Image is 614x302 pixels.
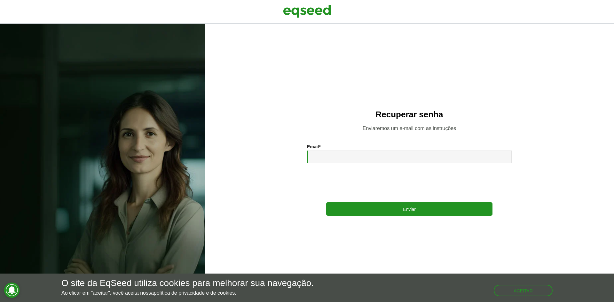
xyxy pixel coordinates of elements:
button: Aceitar [494,285,553,296]
p: Ao clicar em "aceitar", você aceita nossa . [61,290,314,296]
p: Enviaremos um e-mail com as instruções [217,125,601,131]
img: EqSeed Logo [283,3,331,19]
button: Enviar [326,202,492,216]
h2: Recuperar senha [217,110,601,119]
a: política de privacidade e de cookies [154,290,235,296]
h5: O site da EqSeed utiliza cookies para melhorar sua navegação. [61,278,314,288]
label: Email [307,144,321,149]
span: Este campo é obrigatório. [319,144,320,149]
iframe: reCAPTCHA [361,169,458,194]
